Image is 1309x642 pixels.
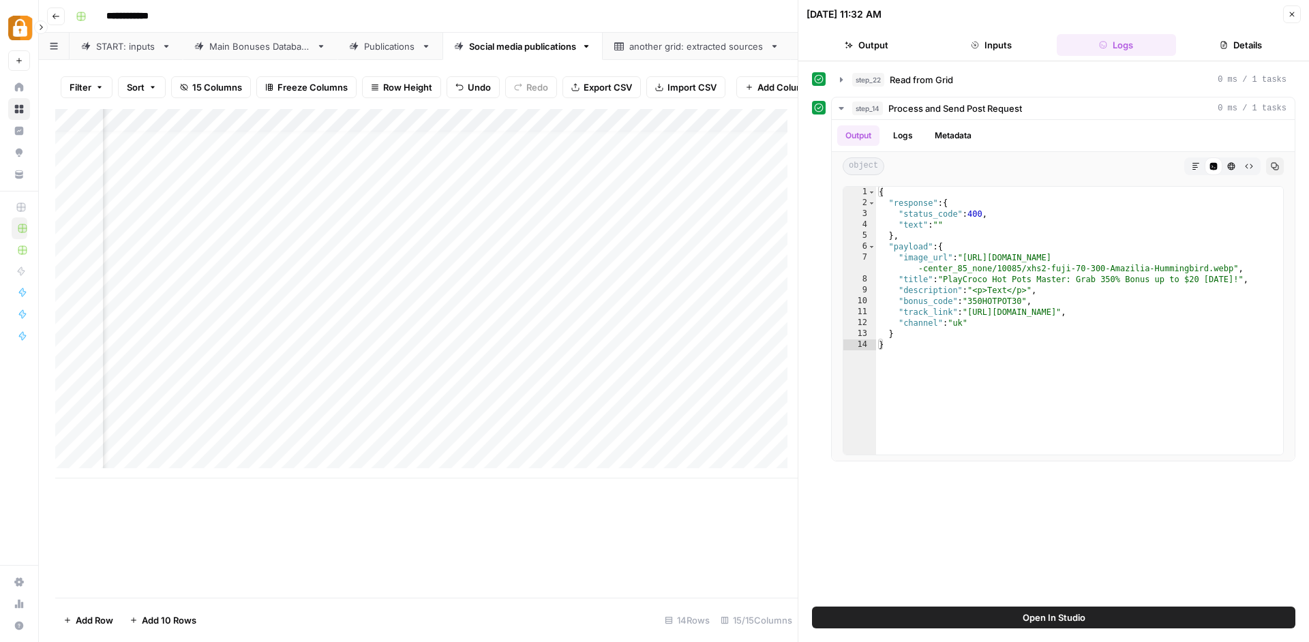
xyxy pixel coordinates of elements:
[843,307,876,318] div: 11
[843,187,876,198] div: 1
[843,328,876,339] div: 13
[885,125,921,146] button: Logs
[843,198,876,209] div: 2
[8,120,30,142] a: Insights
[96,40,156,53] div: START: inputs
[8,571,30,593] a: Settings
[890,73,953,87] span: Read from Grid
[8,593,30,615] a: Usage
[562,76,641,98] button: Export CSV
[843,339,876,350] div: 14
[61,76,112,98] button: Filter
[505,76,557,98] button: Redo
[715,609,798,631] div: 15/15 Columns
[55,609,121,631] button: Add Row
[832,97,1295,119] button: 0 ms / 1 tasks
[812,607,1295,628] button: Open In Studio
[584,80,632,94] span: Export CSV
[868,198,875,209] span: Toggle code folding, rows 2 through 5
[8,98,30,120] a: Browse
[852,102,883,115] span: step_14
[629,40,764,53] div: another grid: extracted sources
[888,102,1022,115] span: Process and Send Post Request
[736,76,819,98] button: Add Column
[667,80,717,94] span: Import CSV
[171,76,251,98] button: 15 Columns
[142,613,196,627] span: Add 10 Rows
[837,125,879,146] button: Output
[256,76,357,98] button: Freeze Columns
[70,33,183,60] a: START: inputs
[468,80,491,94] span: Undo
[209,40,311,53] div: Main Bonuses Database
[1182,34,1301,56] button: Details
[183,33,337,60] a: Main Bonuses Database
[807,7,882,21] div: [DATE] 11:32 AM
[832,120,1295,461] div: 0 ms / 1 tasks
[843,209,876,219] div: 3
[8,11,30,45] button: Workspace: Adzz
[1057,34,1176,56] button: Logs
[8,615,30,637] button: Help + Support
[362,76,441,98] button: Row Height
[646,76,725,98] button: Import CSV
[8,16,33,40] img: Adzz Logo
[843,318,876,328] div: 12
[383,80,432,94] span: Row Height
[807,34,926,56] button: Output
[1218,102,1287,114] span: 0 ms / 1 tasks
[843,230,876,241] div: 5
[70,80,91,94] span: Filter
[843,241,876,252] div: 6
[931,34,1051,56] button: Inputs
[277,80,348,94] span: Freeze Columns
[843,219,876,230] div: 4
[843,157,884,175] span: object
[364,40,416,53] div: Publications
[757,80,810,94] span: Add Column
[337,33,442,60] a: Publications
[927,125,980,146] button: Metadata
[843,274,876,285] div: 8
[442,33,603,60] a: Social media publications
[852,73,884,87] span: step_22
[868,187,875,198] span: Toggle code folding, rows 1 through 14
[118,76,166,98] button: Sort
[603,33,791,60] a: another grid: extracted sources
[843,252,876,274] div: 7
[76,613,113,627] span: Add Row
[526,80,548,94] span: Redo
[843,296,876,307] div: 10
[127,80,145,94] span: Sort
[1218,74,1287,86] span: 0 ms / 1 tasks
[121,609,205,631] button: Add 10 Rows
[447,76,500,98] button: Undo
[868,241,875,252] span: Toggle code folding, rows 6 through 13
[1023,611,1085,624] span: Open In Studio
[192,80,242,94] span: 15 Columns
[659,609,715,631] div: 14 Rows
[8,164,30,185] a: Your Data
[8,142,30,164] a: Opportunities
[843,285,876,296] div: 9
[832,69,1295,91] button: 0 ms / 1 tasks
[8,76,30,98] a: Home
[469,40,576,53] div: Social media publications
